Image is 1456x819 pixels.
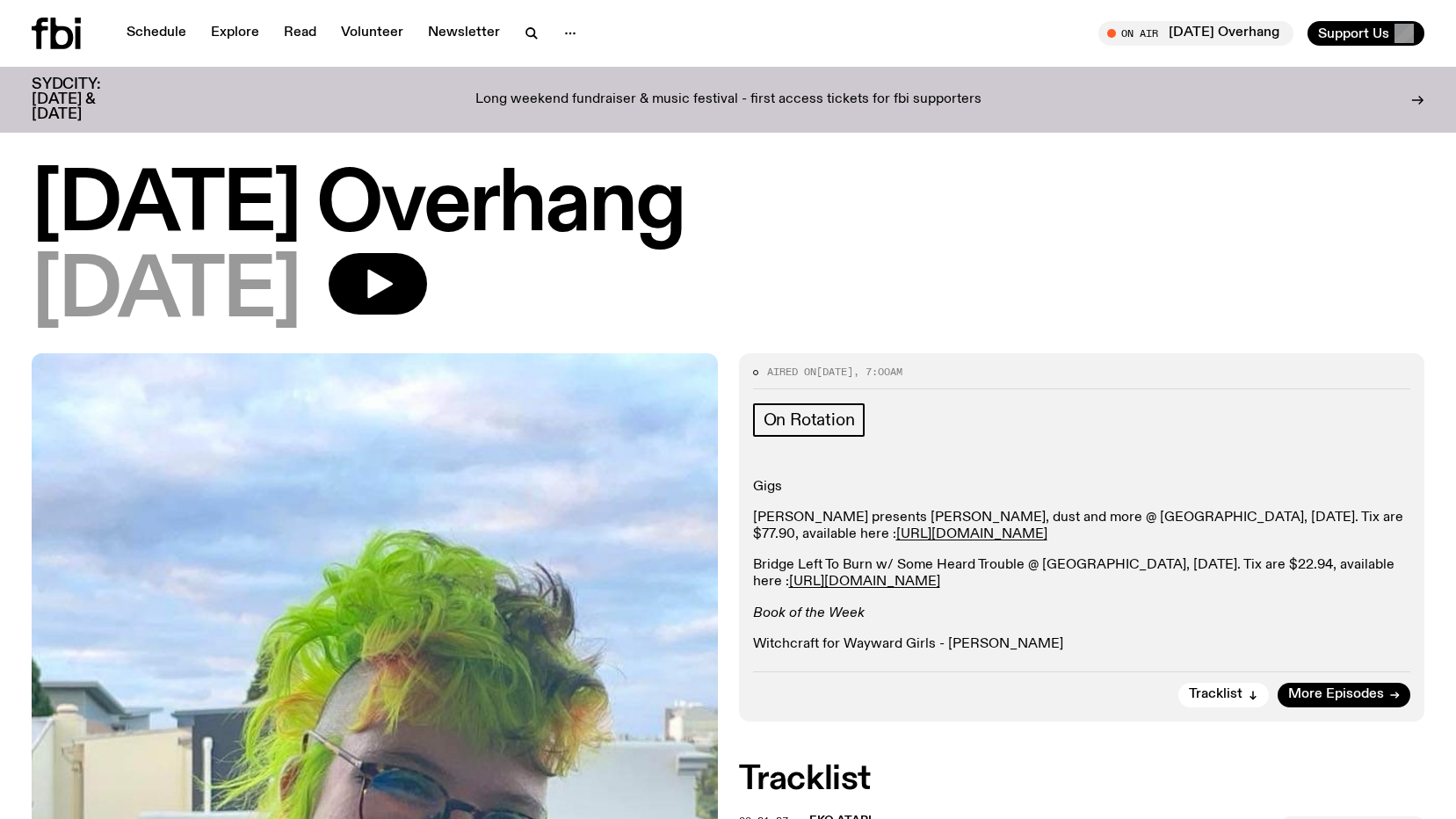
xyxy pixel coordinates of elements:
[753,636,1411,653] p: Witchcraft for Wayward Girls - [PERSON_NAME]
[1189,688,1242,701] span: Tracklist
[767,365,816,379] span: Aired on
[739,764,1425,795] h2: Tracklist
[753,557,1411,591] p: Bridge Left To Burn w/ Some Heard Trouble @ [GEOGRAPHIC_DATA], [DATE]. Tix are $22.94, available ...
[32,253,301,332] span: [DATE]
[116,21,197,46] a: Schedule
[753,510,1411,543] p: [PERSON_NAME] presents [PERSON_NAME], dust and more @ [GEOGRAPHIC_DATA], [DATE]. Tix are $77.90, ...
[1278,683,1410,707] a: More Episodes
[764,410,855,430] span: On Rotation
[753,479,1411,496] p: Gigs
[789,575,940,589] a: [URL][DOMAIN_NAME]
[1178,683,1269,707] button: Tracklist
[1318,25,1389,41] span: Support Us
[789,606,865,620] em: of the Week
[1308,21,1424,46] button: Support Us
[200,21,270,46] a: Explore
[417,21,511,46] a: Newsletter
[816,365,853,379] span: [DATE]
[1288,688,1384,701] span: More Episodes
[32,167,1424,246] h1: [DATE] Overhang
[330,21,414,46] a: Volunteer
[1098,21,1293,46] button: On Air[DATE] Overhang
[853,365,902,379] span: , 7:00am
[475,92,982,108] p: Long weekend fundraiser & music festival - first access tickets for fbi supporters
[753,403,866,437] a: On Rotation
[896,527,1047,541] a: [URL][DOMAIN_NAME]
[753,606,786,620] em: Book
[273,21,327,46] a: Read
[32,77,144,122] h3: SYDCITY: [DATE] & [DATE]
